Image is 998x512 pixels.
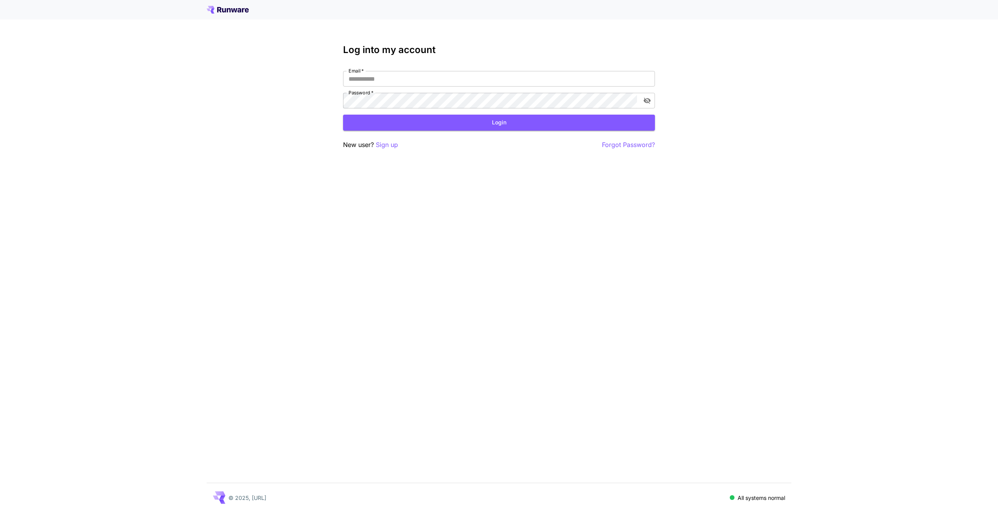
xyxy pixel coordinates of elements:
p: All systems normal [738,494,785,502]
button: Forgot Password? [602,140,655,150]
button: Sign up [376,140,398,150]
h3: Log into my account [343,44,655,55]
p: © 2025, [URL] [228,494,266,502]
label: Password [349,89,373,96]
p: New user? [343,140,398,150]
button: Login [343,115,655,131]
label: Email [349,67,364,74]
button: toggle password visibility [640,94,654,108]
